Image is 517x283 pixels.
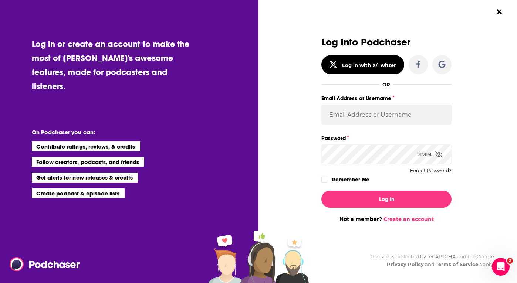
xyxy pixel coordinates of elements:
div: Reveal [417,144,443,164]
input: Email Address or Username [321,105,452,125]
li: Contribute ratings, reviews, & credits [32,141,141,151]
div: OR [382,82,390,88]
img: Podchaser - Follow, Share and Rate Podcasts [10,257,81,271]
button: Log in with X/Twitter [321,55,404,74]
label: Password [321,133,452,143]
span: 2 [507,258,513,264]
button: Log In [321,191,452,208]
h3: Log Into Podchaser [321,37,452,48]
a: Privacy Policy [387,261,424,267]
a: Terms of Service [436,261,478,267]
iframe: Intercom live chat [492,258,510,276]
li: Get alerts for new releases & credits [32,173,138,182]
li: Create podcast & episode lists [32,188,125,198]
li: On Podchaser you can: [32,129,180,136]
li: Follow creators, podcasts, and friends [32,157,145,167]
a: create an account [68,39,141,49]
button: Forgot Password? [410,168,452,173]
a: Create an account [383,216,434,222]
label: Email Address or Username [321,93,452,103]
div: Not a member? [321,216,452,222]
div: This site is protected by reCAPTCHA and the Google and apply. [364,253,494,268]
a: Podchaser - Follow, Share and Rate Podcasts [10,257,75,271]
div: Log in with X/Twitter [342,62,396,68]
label: Remember Me [332,175,369,184]
button: Close Button [492,5,506,19]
